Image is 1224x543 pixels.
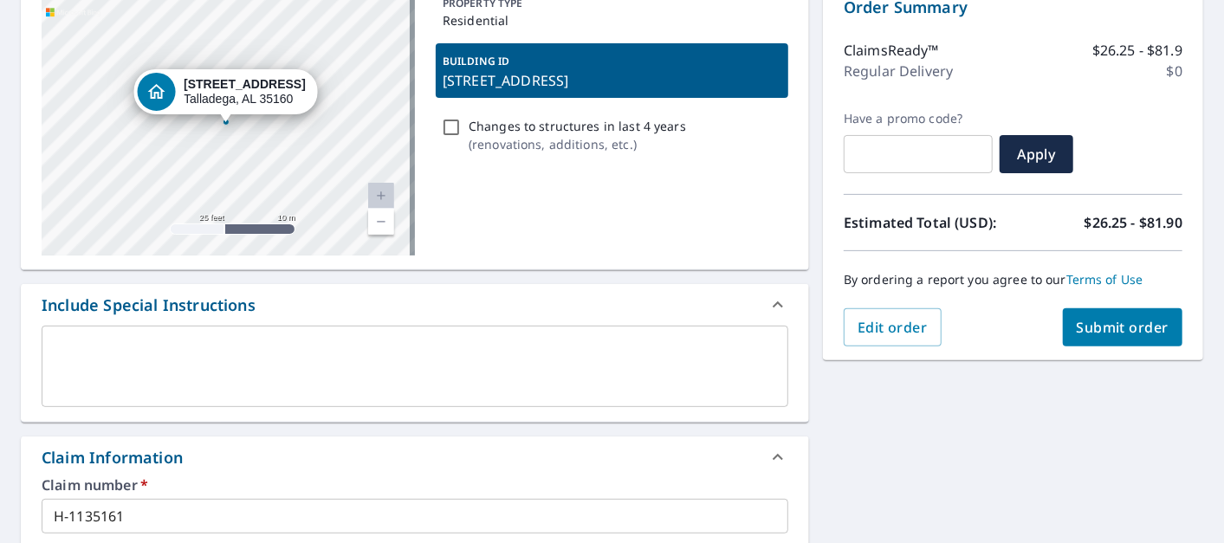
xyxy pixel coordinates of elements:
p: $26.25 - $81.9 [1092,40,1182,61]
span: Submit order [1077,318,1169,337]
p: Estimated Total (USD): [844,212,1014,233]
button: Apply [1000,135,1073,173]
p: Changes to structures in last 4 years [469,117,686,135]
span: Edit order [858,318,928,337]
span: Apply [1014,145,1059,164]
p: Residential [443,11,781,29]
p: [STREET_ADDRESS] [443,70,781,91]
p: Regular Delivery [844,61,953,81]
p: $26.25 - $81.90 [1085,212,1182,233]
strong: [STREET_ADDRESS] [184,77,306,91]
p: ClaimsReady™ [844,40,939,61]
a: Terms of Use [1066,271,1143,288]
label: Have a promo code? [844,111,993,126]
a: Current Level 20, Zoom In Disabled [368,183,394,209]
a: Current Level 20, Zoom Out [368,209,394,235]
p: By ordering a report you agree to our [844,272,1182,288]
button: Edit order [844,308,942,346]
div: Include Special Instructions [42,294,256,317]
div: Dropped pin, building 1, Residential property, 1018 Dellwood Dr Talladega, AL 35160 [133,69,318,123]
p: $0 [1167,61,1182,81]
label: Claim number [42,478,788,492]
div: Talladega, AL 35160 [184,77,306,107]
div: Claim Information [21,436,809,478]
div: Claim Information [42,446,183,469]
div: Include Special Instructions [21,284,809,326]
p: ( renovations, additions, etc. ) [469,135,686,153]
button: Submit order [1063,308,1183,346]
p: BUILDING ID [443,54,509,68]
